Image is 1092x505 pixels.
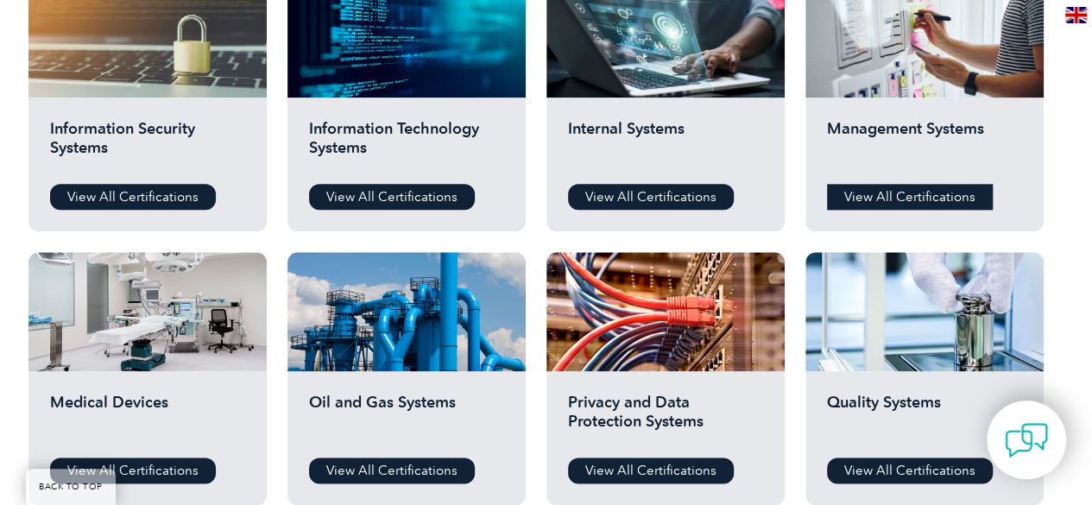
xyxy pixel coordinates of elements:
[309,458,475,483] a: View All Certifications
[50,119,245,171] h2: Information Security Systems
[50,184,216,210] a: View All Certifications
[50,393,245,445] h2: Medical Devices
[309,184,475,210] a: View All Certifications
[568,458,734,483] a: View All Certifications
[827,184,993,210] a: View All Certifications
[26,469,116,505] a: BACK TO TOP
[568,393,763,445] h2: Privacy and Data Protection Systems
[827,458,993,483] a: View All Certifications
[309,119,504,171] h2: Information Technology Systems
[50,458,216,483] a: View All Certifications
[1005,419,1048,462] img: contact-chat.png
[827,393,1022,445] h2: Quality Systems
[309,393,504,445] h2: Oil and Gas Systems
[827,119,1022,171] h2: Management Systems
[1065,7,1087,23] img: en
[568,184,734,210] a: View All Certifications
[568,119,763,171] h2: Internal Systems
